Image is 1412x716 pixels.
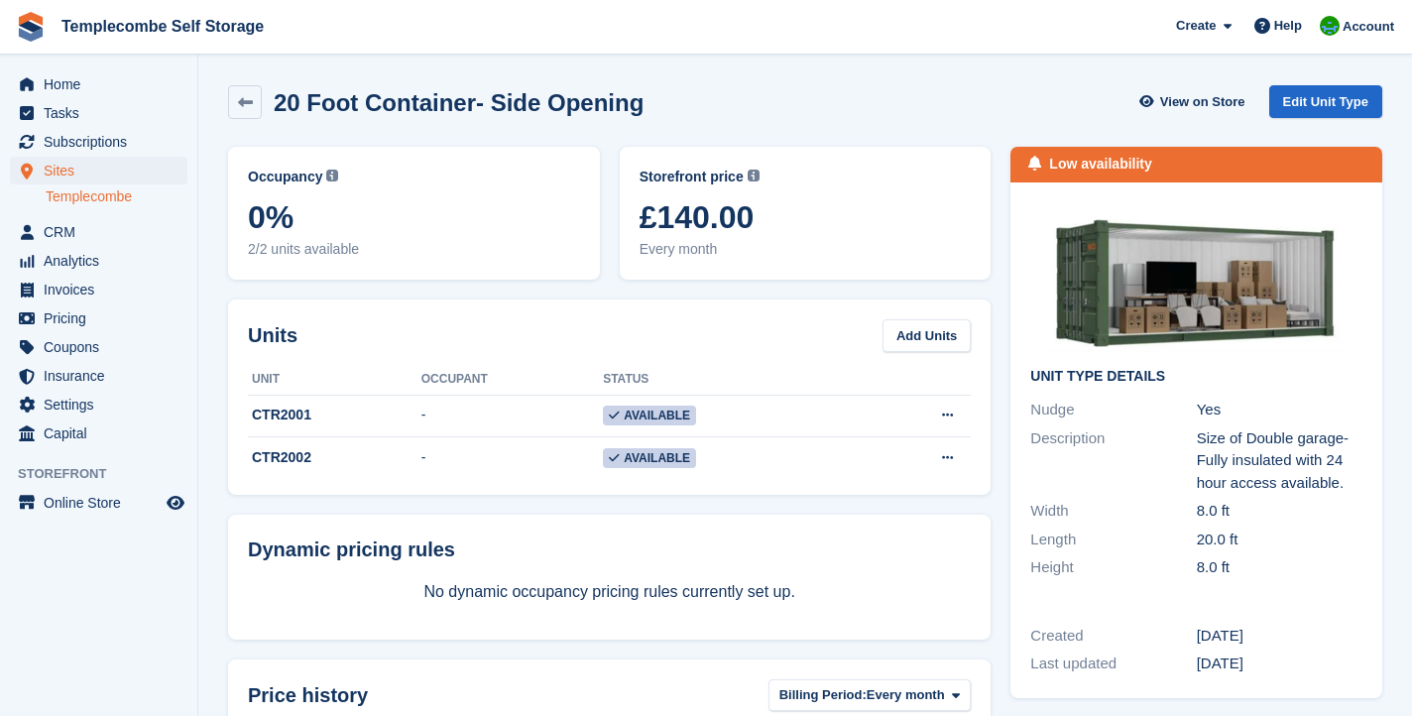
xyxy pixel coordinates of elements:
div: Low availability [1049,154,1151,175]
a: menu [10,99,187,127]
a: Edit Unit Type [1269,85,1382,118]
div: Dynamic pricing rules [248,535,971,564]
span: View on Store [1160,92,1245,112]
span: Settings [44,391,163,418]
a: menu [10,157,187,184]
span: Analytics [44,247,163,275]
span: Every month [867,685,945,705]
div: [DATE] [1197,653,1362,675]
span: Invoices [44,276,163,303]
span: 2/2 units available [248,239,580,260]
span: Online Store [44,489,163,517]
img: Screenshot%202025-08-04%20at%2019.08.17.png [1048,202,1346,353]
button: Billing Period: Every month [768,679,972,712]
span: Account [1343,17,1394,37]
a: Preview store [164,491,187,515]
span: Billing Period: [779,685,867,705]
a: menu [10,419,187,447]
span: Home [44,70,163,98]
span: Every month [640,239,972,260]
span: £140.00 [640,199,972,235]
th: Unit [248,364,421,396]
span: Occupancy [248,167,322,187]
h2: Unit Type details [1030,369,1362,385]
span: Create [1176,16,1216,36]
a: menu [10,489,187,517]
span: Available [603,448,696,468]
span: Available [603,406,696,425]
h2: 20 Foot Container- Side Opening [274,89,644,116]
a: menu [10,247,187,275]
span: 0% [248,199,580,235]
div: CTR2002 [248,447,421,468]
div: [DATE] [1197,625,1362,648]
span: Tasks [44,99,163,127]
a: menu [10,70,187,98]
a: View on Store [1137,85,1253,118]
a: Templecombe Self Storage [54,10,272,43]
a: menu [10,362,187,390]
img: icon-info-grey-7440780725fd019a000dd9b08b2336e03edf1995a4989e88bcd33f0948082b44.svg [748,170,760,181]
span: Price history [248,680,368,710]
td: - [421,437,603,479]
div: Description [1030,427,1196,495]
a: menu [10,304,187,332]
td: - [421,395,603,437]
p: No dynamic occupancy pricing rules currently set up. [248,580,971,604]
img: James Thomas [1320,16,1340,36]
span: Help [1274,16,1302,36]
div: 8.0 ft [1197,556,1362,579]
span: Sites [44,157,163,184]
div: Created [1030,625,1196,648]
th: Status [603,364,858,396]
div: Size of Double garage- Fully insulated with 24 hour access available. [1197,427,1362,495]
div: 8.0 ft [1197,500,1362,523]
div: Yes [1197,399,1362,421]
img: stora-icon-8386f47178a22dfd0bd8f6a31ec36ba5ce8667c1dd55bd0f319d3a0aa187defe.svg [16,12,46,42]
div: Nudge [1030,399,1196,421]
span: Insurance [44,362,163,390]
span: Capital [44,419,163,447]
a: Add Units [882,319,971,352]
div: Length [1030,529,1196,551]
a: menu [10,276,187,303]
img: icon-info-grey-7440780725fd019a000dd9b08b2336e03edf1995a4989e88bcd33f0948082b44.svg [326,170,338,181]
a: menu [10,218,187,246]
span: Pricing [44,304,163,332]
th: Occupant [421,364,603,396]
span: Storefront price [640,167,744,187]
div: Width [1030,500,1196,523]
span: Coupons [44,333,163,361]
div: 20.0 ft [1197,529,1362,551]
span: Subscriptions [44,128,163,156]
span: Storefront [18,464,197,484]
a: menu [10,391,187,418]
a: menu [10,333,187,361]
span: CRM [44,218,163,246]
div: Last updated [1030,653,1196,675]
h2: Units [248,320,297,350]
a: Templecombe [46,187,187,206]
div: Height [1030,556,1196,579]
a: menu [10,128,187,156]
div: CTR2001 [248,405,421,425]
